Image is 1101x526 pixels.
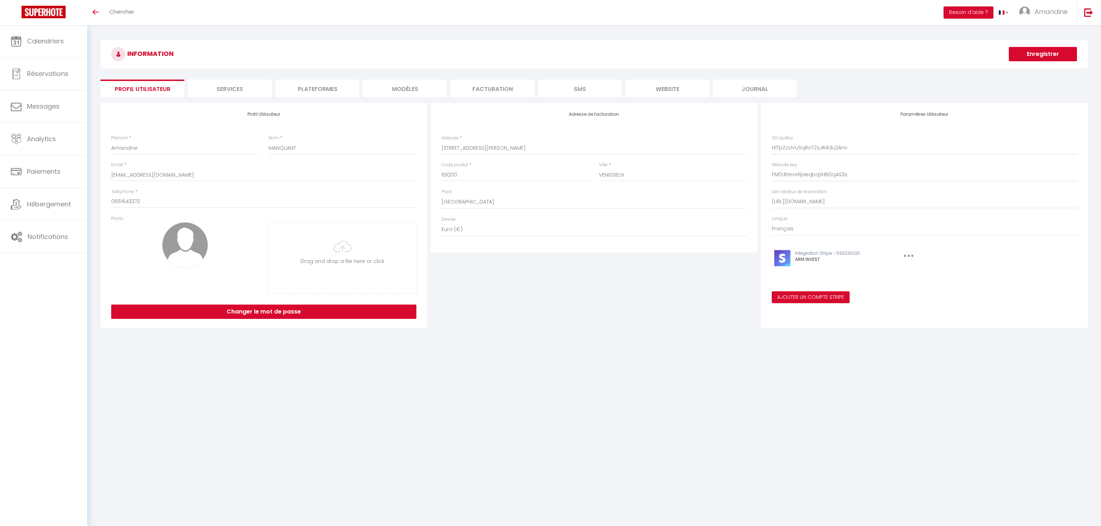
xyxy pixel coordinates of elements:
[772,188,827,195] label: Lien Moteur de réservation
[27,102,60,111] span: Messages
[111,162,123,168] label: Email
[774,250,790,266] img: stripe-logo.jpeg
[450,80,534,97] li: Facturation
[111,188,134,195] label: Téléphone
[772,215,788,222] label: Langue
[538,80,622,97] li: SMS
[162,222,208,268] img: avatar.png
[27,200,71,209] span: Hébergement
[1009,47,1077,61] button: Enregistrer
[441,112,747,117] h4: Adresse de facturation
[441,135,459,142] label: Adresse
[772,135,793,142] label: SH apiKey
[275,80,359,97] li: Plateformes
[795,250,887,257] p: Intégration Stripe - 593230201
[1035,7,1068,16] span: Amandine
[441,162,468,168] label: Code postal
[28,232,68,241] span: Notifications
[625,80,709,97] li: website
[441,216,456,223] label: Devise
[269,135,279,142] label: Nom
[772,112,1077,117] h4: Paramètres Utilisateur
[188,80,272,97] li: Services
[1019,6,1030,17] img: ...
[111,135,128,142] label: Prénom
[363,80,447,97] li: MODÈLES
[100,40,1088,68] h3: INFORMATION
[795,256,820,262] span: ARM INVEST
[713,80,797,97] li: Journal
[944,6,993,19] button: Besoin d'aide ?
[22,6,66,18] img: Super Booking
[27,167,61,176] span: Paiements
[111,305,416,319] button: Changer le mot de passe
[27,37,64,46] span: Calendriers
[27,134,56,143] span: Analytics
[441,188,452,195] label: Pays
[100,80,184,97] li: Profil Utilisateur
[599,162,608,168] label: Ville
[1084,8,1093,17] img: logout
[27,69,68,78] span: Réservations
[109,8,134,15] span: Chercher
[111,112,416,117] h4: Profil Utilisateur
[111,215,124,222] label: Photo
[772,291,850,303] button: Ajouter un compte Stripe
[772,162,797,168] label: Website key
